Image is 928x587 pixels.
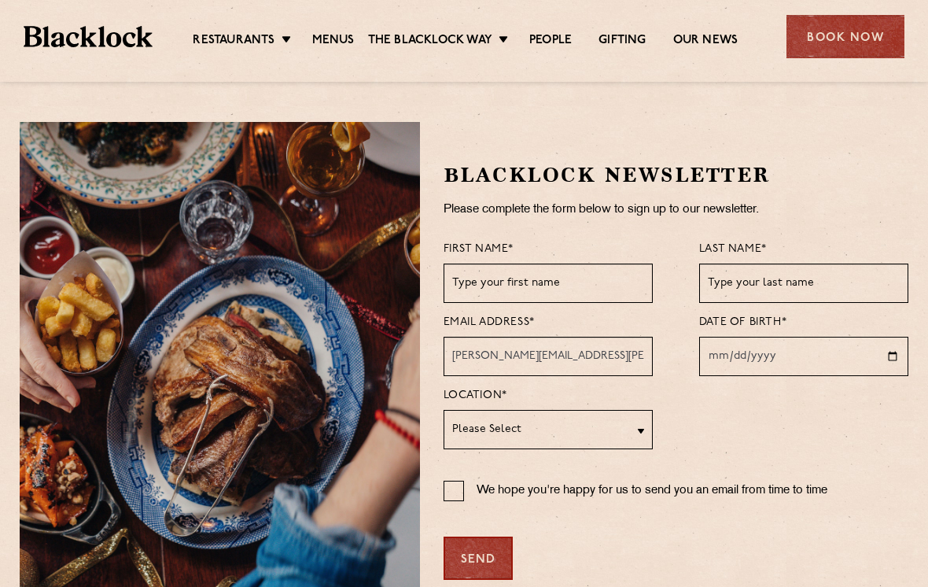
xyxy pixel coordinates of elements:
[444,264,653,303] input: Type your first name
[598,33,646,49] a: Gifting
[444,386,507,406] label: Location*
[786,15,904,58] div: Book Now
[368,33,492,49] a: The Blacklock Way
[193,33,274,49] a: Restaurants
[24,26,153,48] img: BL_Textured_Logo-footer-cropped.svg
[444,239,514,260] label: First name*
[699,337,908,376] input: Type your date of birth
[699,239,767,260] label: Last name*
[477,481,827,501] p: We hope you're happy for us to send you an email from time to time
[444,161,909,189] h2: Blacklock Newsletter
[529,33,572,49] a: People
[444,537,513,580] div: Send
[444,337,653,376] input: Type your email address
[312,33,355,49] a: Menus
[444,200,909,220] p: Please complete the form below to sign up to our newsletter.
[699,312,786,333] label: Date of Birth*
[699,264,908,303] input: Type your last name
[673,33,738,49] a: Our News
[444,312,535,333] label: Email Address*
